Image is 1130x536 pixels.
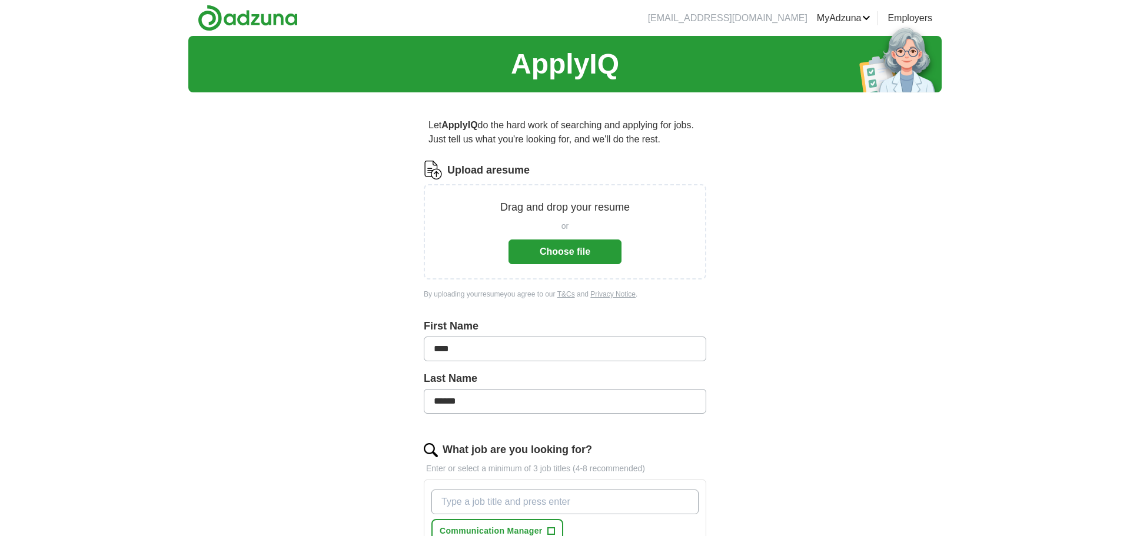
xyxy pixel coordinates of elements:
[561,220,569,232] span: or
[443,442,592,458] label: What job are you looking for?
[424,318,706,334] label: First Name
[198,5,298,31] img: Adzuna logo
[648,11,807,25] li: [EMAIL_ADDRESS][DOMAIN_NAME]
[424,289,706,299] div: By uploading your resume you agree to our and .
[424,371,706,387] label: Last Name
[590,290,636,298] a: Privacy Notice
[511,43,619,85] h1: ApplyIQ
[447,162,530,178] label: Upload a resume
[424,114,706,151] p: Let do the hard work of searching and applying for jobs. Just tell us what you're looking for, an...
[557,290,575,298] a: T&Cs
[424,443,438,457] img: search.png
[424,161,443,179] img: CV Icon
[441,120,477,130] strong: ApplyIQ
[431,490,699,514] input: Type a job title and press enter
[508,239,621,264] button: Choose file
[424,462,706,475] p: Enter or select a minimum of 3 job titles (4-8 recommended)
[888,11,932,25] a: Employers
[500,199,630,215] p: Drag and drop your resume
[817,11,871,25] a: MyAdzuna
